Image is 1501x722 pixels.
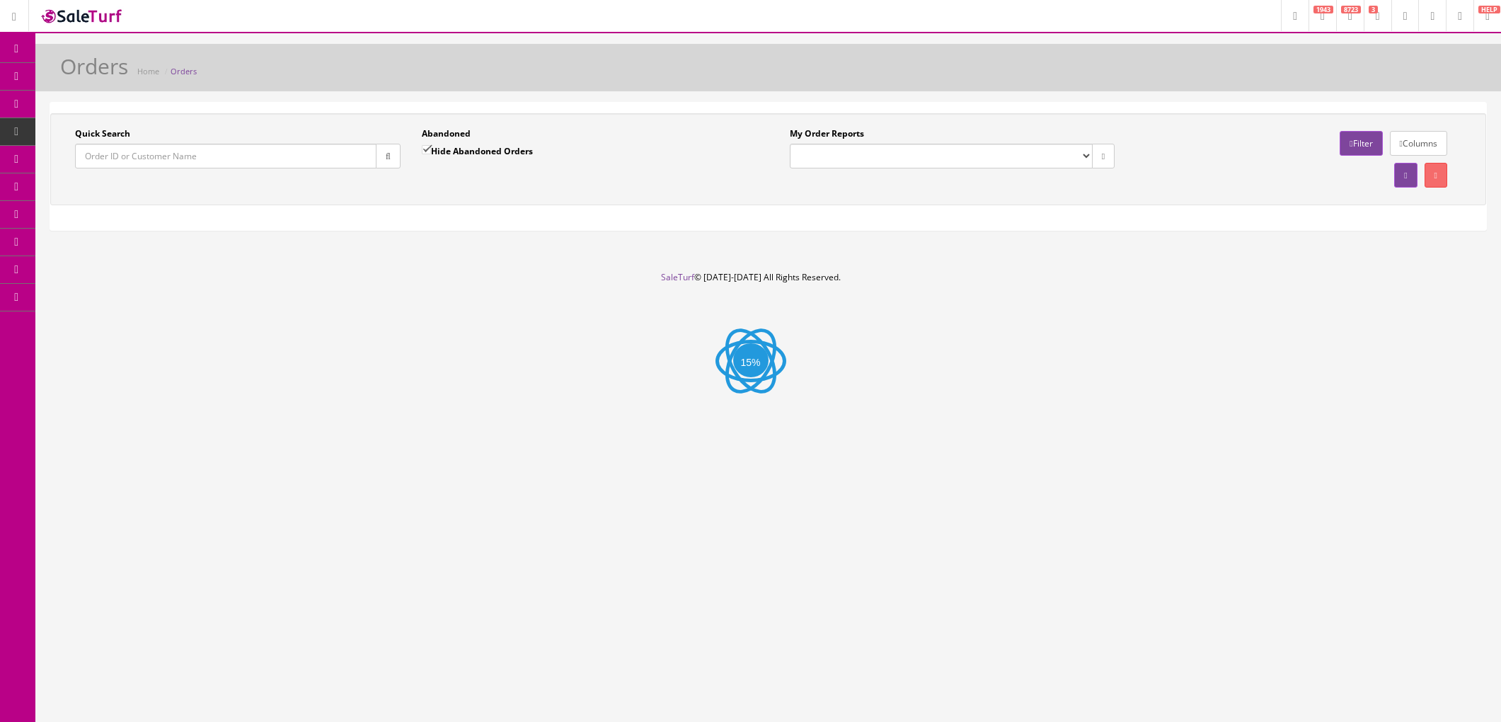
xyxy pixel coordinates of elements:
input: Order ID or Customer Name [75,144,376,168]
a: Columns [1390,131,1447,156]
a: Orders [171,66,197,76]
label: Abandoned [422,127,471,140]
span: 8723 [1341,6,1361,13]
label: My Order Reports [790,127,864,140]
label: Quick Search [75,127,130,140]
span: HELP [1478,6,1500,13]
a: Home [137,66,159,76]
span: 3 [1369,6,1378,13]
h1: Orders [60,55,128,78]
label: Hide Abandoned Orders [422,144,533,158]
img: SaleTurf [40,6,125,25]
a: Filter [1340,131,1382,156]
input: Hide Abandoned Orders [422,145,431,154]
a: SaleTurf [661,271,694,283]
span: 1943 [1313,6,1333,13]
